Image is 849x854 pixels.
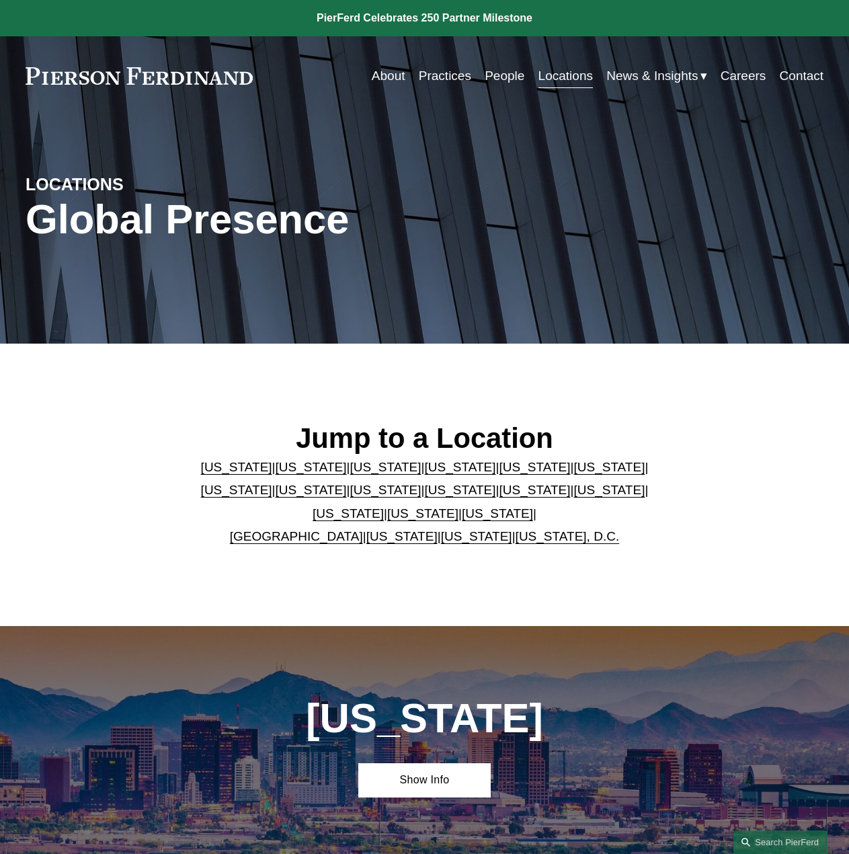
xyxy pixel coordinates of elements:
[573,483,645,497] a: [US_STATE]
[425,460,496,474] a: [US_STATE]
[26,174,225,196] h4: LOCATIONS
[192,456,657,548] p: | | | | | | | | | | | | | | | | | |
[358,763,491,798] a: Show Info
[780,63,824,89] a: Contact
[462,506,533,520] a: [US_STATE]
[201,483,272,497] a: [US_STATE]
[230,529,363,543] a: [GEOGRAPHIC_DATA]
[313,506,384,520] a: [US_STATE]
[192,422,657,456] h2: Jump to a Location
[721,63,766,89] a: Careers
[26,196,558,243] h1: Global Presence
[366,529,438,543] a: [US_STATE]
[372,63,405,89] a: About
[485,63,524,89] a: People
[499,483,570,497] a: [US_STATE]
[606,65,698,87] span: News & Insights
[276,483,347,497] a: [US_STATE]
[258,695,591,742] h1: [US_STATE]
[573,460,645,474] a: [US_STATE]
[516,529,620,543] a: [US_STATE], D.C.
[425,483,496,497] a: [US_STATE]
[419,63,471,89] a: Practices
[606,63,706,89] a: folder dropdown
[201,460,272,474] a: [US_STATE]
[538,63,593,89] a: Locations
[350,483,421,497] a: [US_STATE]
[350,460,421,474] a: [US_STATE]
[387,506,458,520] a: [US_STATE]
[733,830,827,854] a: Search this site
[441,529,512,543] a: [US_STATE]
[276,460,347,474] a: [US_STATE]
[499,460,570,474] a: [US_STATE]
